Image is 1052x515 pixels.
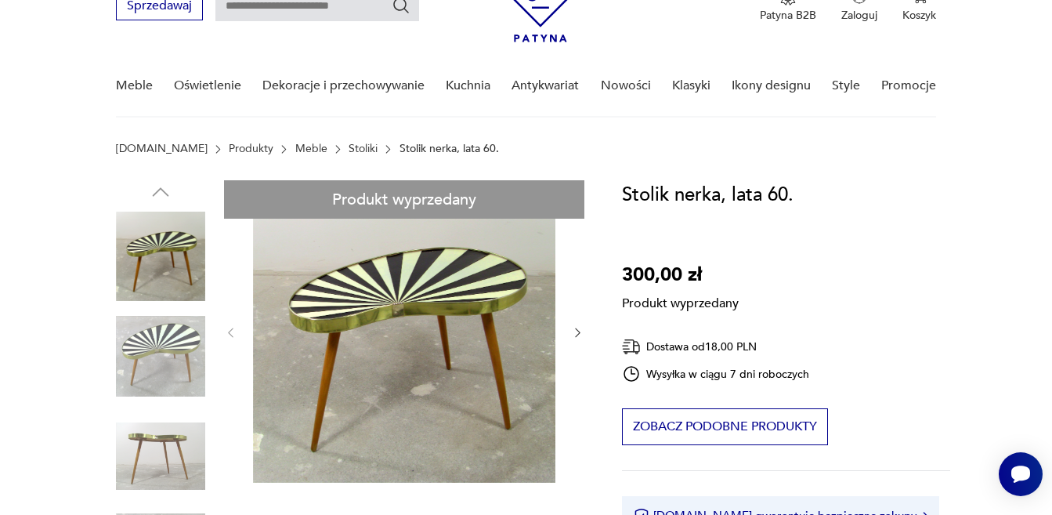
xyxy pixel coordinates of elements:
[622,260,739,290] p: 300,00 zł
[622,364,810,383] div: Wysyłka w ciągu 7 dni roboczych
[622,408,828,445] button: Zobacz podobne produkty
[832,56,860,116] a: Style
[399,143,499,155] p: Stolik nerka, lata 60.
[732,56,811,116] a: Ikony designu
[622,337,641,357] img: Ikona dostawy
[295,143,327,155] a: Meble
[116,56,153,116] a: Meble
[262,56,425,116] a: Dekoracje i przechowywanie
[622,337,810,357] div: Dostawa od 18,00 PLN
[841,8,877,23] p: Zaloguj
[881,56,936,116] a: Promocje
[999,452,1043,496] iframe: Smartsupp widget button
[622,180,794,210] h1: Stolik nerka, lata 60.
[446,56,490,116] a: Kuchnia
[760,8,816,23] p: Patyna B2B
[116,2,203,13] a: Sprzedawaj
[601,56,651,116] a: Nowości
[902,8,936,23] p: Koszyk
[349,143,378,155] a: Stoliki
[672,56,710,116] a: Klasyki
[229,143,273,155] a: Produkty
[174,56,241,116] a: Oświetlenie
[622,290,739,312] p: Produkt wyprzedany
[512,56,579,116] a: Antykwariat
[116,143,208,155] a: [DOMAIN_NAME]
